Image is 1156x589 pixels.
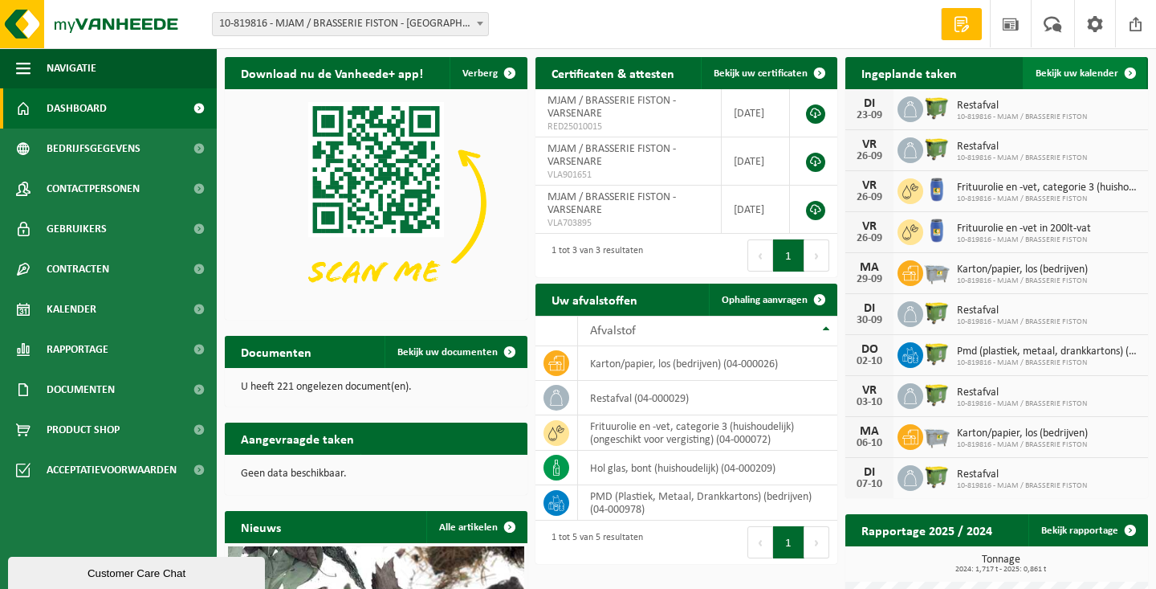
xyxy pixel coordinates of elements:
a: Bekijk uw documenten [385,336,526,368]
span: 10-819816 - MJAM / BRASSERIE FISTON [957,399,1087,409]
button: Next [804,526,829,558]
div: MA [853,261,885,274]
button: Previous [747,239,773,272]
td: hol glas, bont (huishoudelijk) (04-000209) [578,451,838,485]
button: Previous [747,526,773,558]
div: VR [853,138,885,151]
button: 1 [773,526,804,558]
div: 30-09 [853,315,885,326]
span: Kalender [47,289,96,329]
img: WB-1100-HPE-GN-50 [923,340,950,367]
span: Bekijk uw certificaten [714,68,808,79]
span: Bekijk uw documenten [397,347,498,358]
td: frituurolie en -vet, categorie 3 (huishoudelijk) (ongeschikt voor vergisting) (04-000072) [578,415,838,451]
span: 10-819816 - MJAM / BRASSERIE FISTON [957,481,1087,491]
p: Geen data beschikbaar. [241,468,511,480]
a: Bekijk uw kalender [1023,57,1146,89]
button: Next [804,239,829,272]
span: Restafval [957,100,1087,112]
img: WB-1100-HPE-GN-50 [923,135,950,162]
div: 07-10 [853,479,885,490]
img: WB-1100-HPE-GN-50 [923,299,950,326]
div: 02-10 [853,356,885,367]
span: 10-819816 - MJAM / BRASSERIE FISTON [957,276,1088,286]
h2: Documenten [225,336,328,367]
div: 23-09 [853,110,885,121]
span: 10-819816 - MJAM / BRASSERIE FISTON [957,194,1140,204]
span: Acceptatievoorwaarden [47,450,177,490]
div: DI [853,97,885,110]
span: Contactpersonen [47,169,140,209]
span: 10-819816 - MJAM / BRASSERIE FISTON [957,317,1087,327]
td: [DATE] [722,186,791,234]
a: Bekijk rapportage [1028,514,1146,546]
span: 10-819816 - MJAM / BRASSERIE FISTON [957,358,1140,368]
div: VR [853,179,885,192]
span: 2024: 1,717 t - 2025: 0,861 t [853,566,1148,574]
img: PB-OT-0200-HPE-00-02 [923,217,950,244]
span: Afvalstof [590,325,636,337]
h2: Download nu de Vanheede+ app! [225,57,439,88]
span: Karton/papier, los (bedrijven) [957,427,1088,440]
h3: Tonnage [853,554,1148,574]
span: Pmd (plastiek, metaal, drankkartons) (bedrijven) [957,346,1140,358]
a: Alle artikelen [426,511,526,543]
span: 10-819816 - MJAM / BRASSERIE FISTON [957,112,1087,122]
h2: Certificaten & attesten [535,57,690,88]
span: 10-819816 - MJAM / BRASSERIE FISTON [957,153,1087,163]
span: Documenten [47,370,115,410]
div: VR [853,384,885,397]
div: 1 tot 5 van 5 resultaten [543,525,643,560]
img: WB-1100-HPE-GN-50 [923,381,950,408]
a: Ophaling aanvragen [709,284,836,316]
span: 10-819816 - MJAM / BRASSERIE FISTON - VARSENARE [213,13,488,35]
span: VLA703895 [547,217,709,230]
img: WB-1100-HPE-GN-50 [923,463,950,490]
span: Verberg [462,68,498,79]
div: MA [853,425,885,438]
span: 10-819816 - MJAM / BRASSERIE FISTON - VARSENARE [212,12,489,36]
span: Navigatie [47,48,96,88]
span: Rapportage [47,329,108,370]
h2: Uw afvalstoffen [535,284,653,315]
button: Verberg [450,57,526,89]
img: WB-2500-GAL-GY-01 [923,422,950,449]
span: Contracten [47,249,109,289]
div: DI [853,466,885,479]
h2: Ingeplande taken [845,57,973,88]
span: RED25010015 [547,121,709,133]
div: VR [853,220,885,233]
span: Bekijk uw kalender [1036,68,1118,79]
span: Dashboard [47,88,107,129]
span: 10-819816 - MJAM / BRASSERIE FISTON [957,440,1088,450]
span: Restafval [957,141,1087,153]
span: Gebruikers [47,209,107,249]
div: 06-10 [853,438,885,449]
img: PB-OT-0200-HPE-00-02 [923,176,950,203]
h2: Aangevraagde taken [225,423,370,454]
img: Download de VHEPlus App [225,89,527,317]
span: Restafval [957,468,1087,481]
span: 10-819816 - MJAM / BRASSERIE FISTON [957,235,1091,245]
span: MJAM / BRASSERIE FISTON - VARSENARE [547,95,676,120]
div: 26-09 [853,192,885,203]
div: 1 tot 3 van 3 resultaten [543,238,643,273]
h2: Nieuws [225,511,297,542]
td: restafval (04-000029) [578,381,838,415]
span: MJAM / BRASSERIE FISTON - VARSENARE [547,191,676,216]
div: 26-09 [853,151,885,162]
div: 03-10 [853,397,885,408]
td: PMD (Plastiek, Metaal, Drankkartons) (bedrijven) (04-000978) [578,485,838,521]
td: [DATE] [722,89,791,137]
span: Restafval [957,387,1087,399]
a: Bekijk uw certificaten [701,57,836,89]
img: WB-1100-HPE-GN-50 [923,94,950,121]
span: MJAM / BRASSERIE FISTON - VARSENARE [547,143,676,168]
p: U heeft 221 ongelezen document(en). [241,382,511,393]
td: karton/papier, los (bedrijven) (04-000026) [578,346,838,381]
div: DO [853,343,885,356]
td: [DATE] [722,137,791,186]
img: WB-2500-GAL-GY-01 [923,258,950,285]
span: Frituurolie en -vet in 200lt-vat [957,223,1091,235]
